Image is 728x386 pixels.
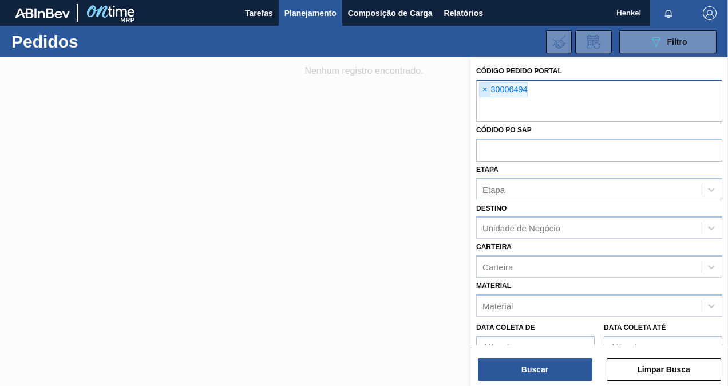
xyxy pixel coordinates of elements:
span: × [480,83,490,97]
img: TNhmsLtSVTkK8tSr43FrP2fwEKptu5GPRR3wAAAABJRU5ErkJggg== [15,8,70,18]
span: Relatórios [444,6,483,20]
label: Etapa [476,166,498,174]
input: dd/mm/yyyy [604,336,722,359]
label: Códido PO SAP [476,126,532,134]
label: Código Pedido Portal [476,67,562,75]
div: Carteira [482,262,513,272]
span: Filtro [667,37,687,46]
label: Data coleta até [604,324,666,332]
span: Composição de Carga [348,6,433,20]
label: Material [476,282,511,290]
div: Etapa [482,184,505,194]
label: Data coleta de [476,324,535,332]
img: Logout [703,6,717,20]
div: Unidade de Negócio [482,223,560,233]
div: Material [482,301,513,310]
label: Destino [476,204,507,212]
button: Filtro [619,30,717,53]
div: Importar Negociações dos Pedidos [546,30,572,53]
input: dd/mm/yyyy [476,336,595,359]
div: 30006494 [479,82,528,97]
span: Planejamento [284,6,337,20]
label: Carteira [476,243,512,251]
span: Tarefas [245,6,273,20]
div: Solicitação de Revisão de Pedidos [575,30,612,53]
button: Notificações [650,5,687,21]
h1: Pedidos [11,35,169,48]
